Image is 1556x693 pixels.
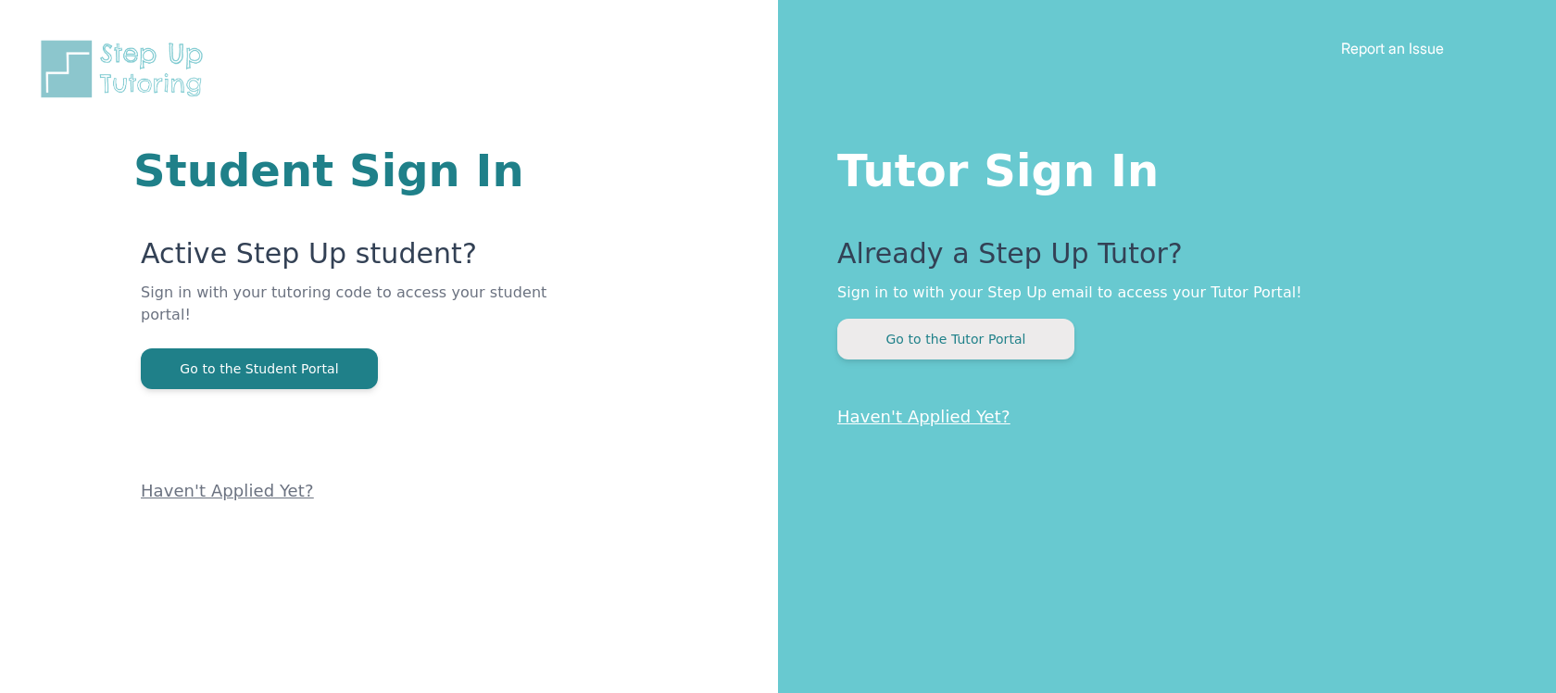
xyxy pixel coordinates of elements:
button: Go to the Tutor Portal [837,319,1074,359]
a: Haven't Applied Yet? [837,407,1010,426]
h1: Student Sign In [133,148,556,193]
p: Sign in to with your Step Up email to access your Tutor Portal! [837,282,1482,304]
a: Go to the Student Portal [141,359,378,377]
img: Step Up Tutoring horizontal logo [37,37,215,101]
a: Haven't Applied Yet? [141,481,314,500]
a: Report an Issue [1341,39,1444,57]
p: Already a Step Up Tutor? [837,237,1482,282]
h1: Tutor Sign In [837,141,1482,193]
p: Active Step Up student? [141,237,556,282]
a: Go to the Tutor Portal [837,330,1074,347]
button: Go to the Student Portal [141,348,378,389]
p: Sign in with your tutoring code to access your student portal! [141,282,556,348]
